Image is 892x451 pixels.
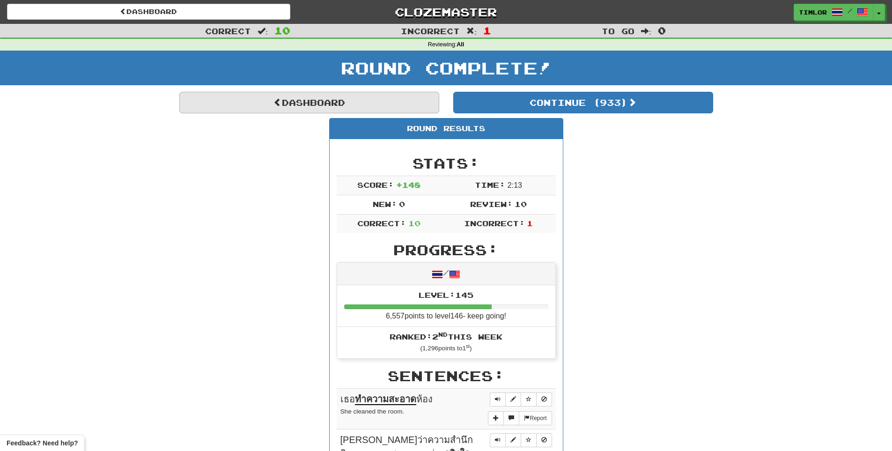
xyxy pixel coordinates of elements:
[330,118,563,139] div: Round Results
[466,344,470,349] sup: st
[470,200,513,208] span: Review:
[536,392,552,407] button: Toggle ignore
[408,219,420,228] span: 10
[258,27,268,35] span: :
[340,394,433,405] span: เธอ ห้อง
[521,392,537,407] button: Toggle favorite
[602,26,634,36] span: To go
[396,180,420,189] span: + 148
[488,411,552,425] div: More sentence controls
[453,92,713,113] button: Continue (933)
[508,181,522,189] span: 2 : 13
[419,290,473,299] span: Level: 145
[304,4,588,20] a: Clozemaster
[357,180,394,189] span: Score:
[390,332,502,341] span: Ranked: 2 this week
[490,392,552,407] div: Sentence controls
[658,25,666,36] span: 0
[848,7,852,14] span: /
[536,433,552,447] button: Toggle ignore
[337,242,556,258] h2: Progress:
[521,433,537,447] button: Toggle favorite
[3,59,889,77] h1: Round Complete!
[274,25,290,36] span: 10
[401,26,460,36] span: Incorrect
[483,25,491,36] span: 1
[7,4,290,20] a: Dashboard
[490,433,552,447] div: Sentence controls
[337,368,556,384] h2: Sentences:
[420,345,472,352] small: ( 1,296 points to 1 )
[505,392,521,407] button: Edit sentence
[355,394,416,405] u: ทําความสะอาด
[337,155,556,171] h2: Stats:
[464,219,525,228] span: Incorrect:
[457,41,464,48] strong: All
[490,433,506,447] button: Play sentence audio
[527,219,533,228] span: 1
[179,92,439,113] a: Dashboard
[488,411,504,425] button: Add sentence to collection
[794,4,873,21] a: timlor /
[799,8,827,16] span: timlor
[475,180,505,189] span: Time:
[438,331,448,338] sup: nd
[337,263,555,285] div: /
[357,219,406,228] span: Correct:
[399,200,405,208] span: 0
[340,408,405,415] small: She cleaned the room.
[519,411,552,425] button: Report
[205,26,251,36] span: Correct
[466,27,477,35] span: :
[337,285,555,327] li: 6,557 points to level 146 - keep going!
[505,433,521,447] button: Edit sentence
[515,200,527,208] span: 10
[641,27,651,35] span: :
[373,200,397,208] span: New:
[490,392,506,407] button: Play sentence audio
[7,438,78,448] span: Open feedback widget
